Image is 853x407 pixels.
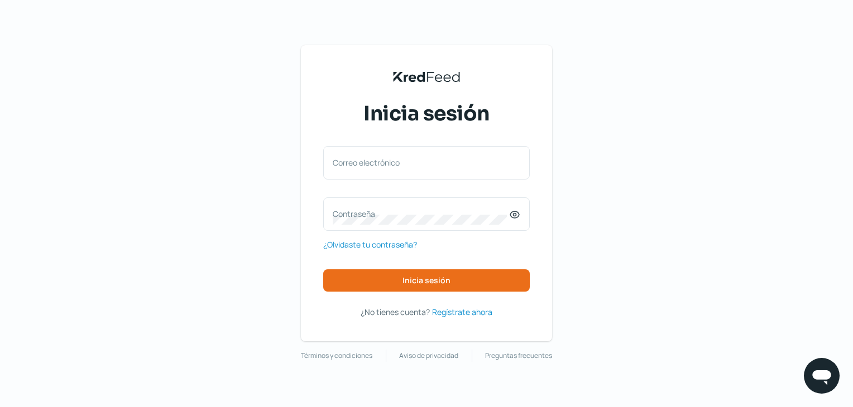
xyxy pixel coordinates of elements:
[399,350,458,362] a: Aviso de privacidad
[811,365,833,387] img: chatIcon
[323,269,530,292] button: Inicia sesión
[432,305,492,319] a: Regístrate ahora
[485,350,552,362] a: Preguntas frecuentes
[361,307,430,317] span: ¿No tienes cuenta?
[323,238,417,251] a: ¿Olvidaste tu contraseña?
[301,350,372,362] a: Términos y condiciones
[333,209,509,219] label: Contraseña
[402,277,451,284] span: Inicia sesión
[333,157,509,168] label: Correo electrónico
[363,100,490,128] span: Inicia sesión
